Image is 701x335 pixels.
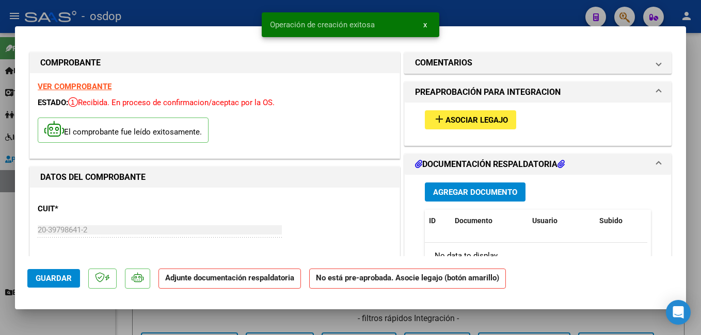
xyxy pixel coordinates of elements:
[451,210,528,232] datatable-header-cell: Documento
[433,113,445,125] mat-icon: add
[528,210,595,232] datatable-header-cell: Usuario
[415,86,561,98] h1: PREAPROBACIÓN PARA INTEGRACION
[423,20,427,29] span: x
[38,98,68,107] span: ESTADO:
[405,82,671,103] mat-expansion-panel-header: PREAPROBACIÓN PARA INTEGRACION
[429,216,436,225] span: ID
[38,82,111,91] a: VER COMPROBANTE
[40,58,101,68] strong: COMPROBANTE
[425,243,647,269] div: No data to display
[425,210,451,232] datatable-header-cell: ID
[433,188,517,197] span: Agregar Documento
[445,115,508,125] span: Asociar Legajo
[595,210,647,232] datatable-header-cell: Subido
[165,273,294,282] strong: Adjunte documentación respaldatoria
[425,182,525,202] button: Agregar Documento
[405,154,671,175] mat-expansion-panel-header: DOCUMENTACIÓN RESPALDATORIA
[415,57,472,69] h1: COMENTARIOS
[425,110,516,129] button: Asociar Legajo
[36,274,72,283] span: Guardar
[270,20,375,30] span: Operación de creación exitosa
[68,98,275,107] span: Recibida. En proceso de confirmacion/aceptac por la OS.
[40,172,146,182] strong: DATOS DEL COMPROBANTE
[415,158,565,171] h1: DOCUMENTACIÓN RESPALDATORIA
[666,300,691,325] div: Open Intercom Messenger
[38,118,209,143] p: El comprobante fue leído exitosamente.
[647,210,698,232] datatable-header-cell: Acción
[309,269,506,289] strong: No está pre-aprobada. Asocie legajo (botón amarillo)
[532,216,557,225] span: Usuario
[38,256,116,265] span: ANALISIS PRESTADOR
[405,53,671,73] mat-expansion-panel-header: COMENTARIOS
[38,203,144,215] p: CUIT
[405,103,671,145] div: PREAPROBACIÓN PARA INTEGRACION
[27,269,80,288] button: Guardar
[599,216,623,225] span: Subido
[415,15,435,34] button: x
[455,216,492,225] span: Documento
